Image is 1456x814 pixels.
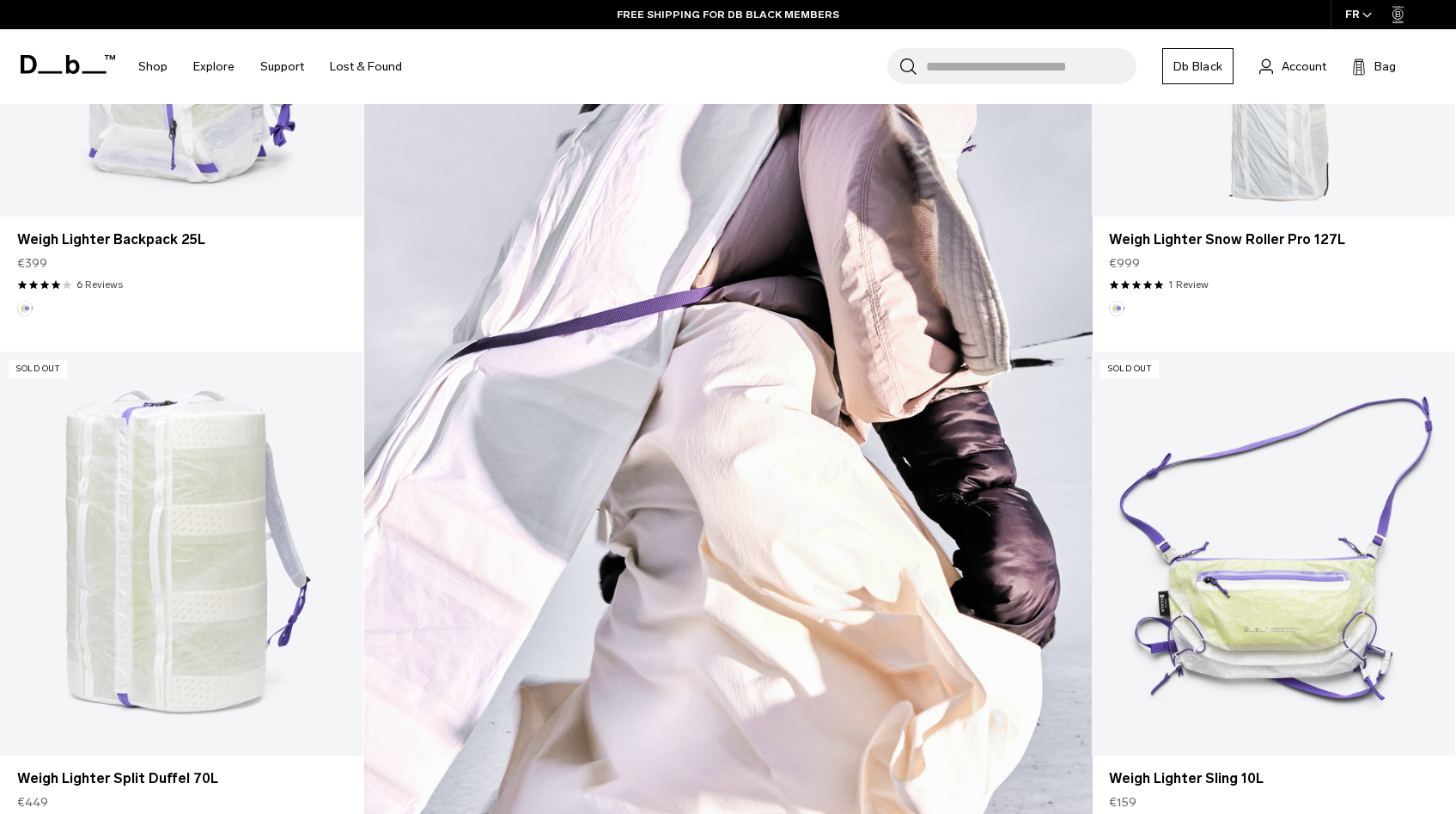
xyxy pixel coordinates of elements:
[1374,58,1396,76] span: Bag
[1100,360,1159,378] p: Sold Out
[330,36,402,97] a: Lost & Found
[9,360,67,378] p: Sold Out
[1109,254,1140,272] span: €999
[17,254,47,272] span: €399
[17,230,346,250] a: Weigh Lighter Backpack 25L
[76,277,123,292] a: 6 reviews
[138,36,168,97] a: Shop
[17,768,346,789] a: Weigh Lighter Split Duffel 70L
[1092,352,1455,756] a: Weigh Lighter Sling 10L
[1259,56,1326,77] a: Account
[1109,793,1136,811] span: €159
[1109,230,1438,250] a: Weigh Lighter Snow Roller Pro 127L
[1109,768,1438,789] a: Weigh Lighter Sling 10L
[1162,48,1234,84] a: Db Black
[17,301,33,316] button: Aurora
[1109,301,1124,316] button: Aurora
[125,29,415,104] nav: Main Navigation
[1282,58,1326,76] span: Account
[1352,56,1396,77] button: Bag
[193,36,235,97] a: Explore
[1168,277,1209,292] a: 1 reviews
[17,793,48,811] span: €449
[260,36,304,97] a: Support
[617,7,839,22] a: FREE SHIPPING FOR DB BLACK MEMBERS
